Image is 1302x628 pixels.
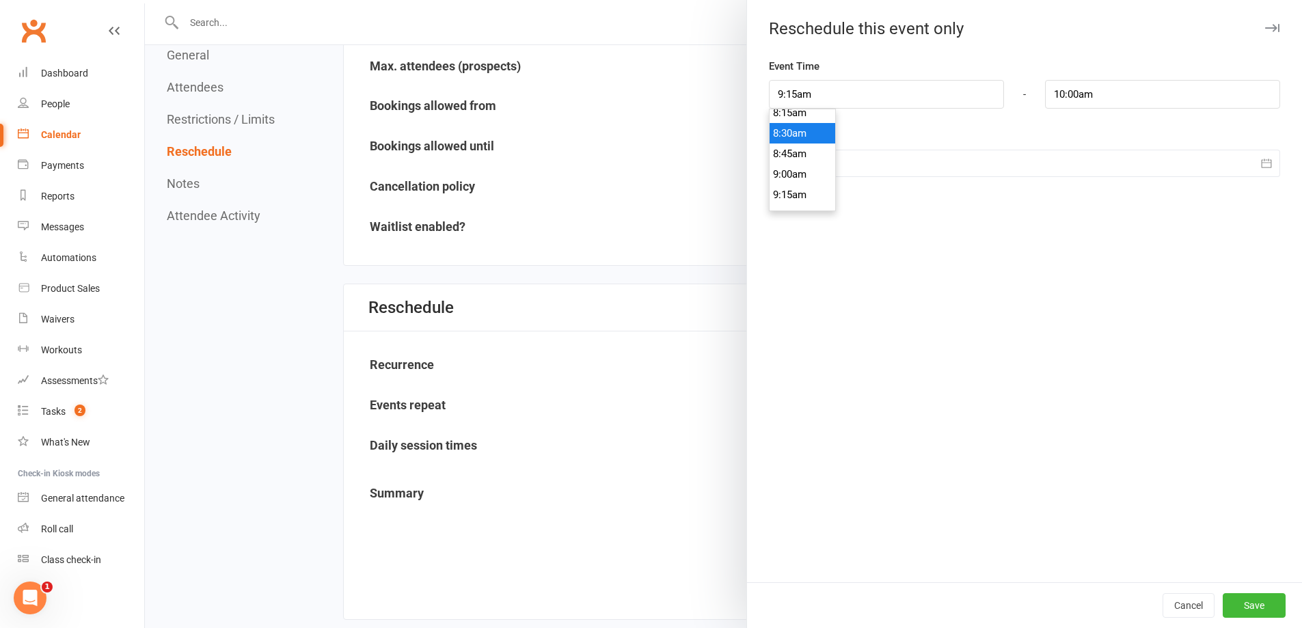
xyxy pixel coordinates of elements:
[18,366,144,396] a: Assessments
[18,212,144,243] a: Messages
[18,243,144,273] a: Automations
[18,304,144,335] a: Waivers
[16,14,51,48] a: Clubworx
[41,129,81,140] div: Calendar
[770,205,835,226] li: 9:30am
[41,98,70,109] div: People
[747,19,1302,38] div: Reschedule this event only
[1223,593,1286,618] button: Save
[770,164,835,185] li: 9:00am
[770,123,835,144] li: 8:30am
[18,514,144,545] a: Roll call
[41,406,66,417] div: Tasks
[18,483,144,514] a: General attendance kiosk mode
[41,344,82,355] div: Workouts
[18,181,144,212] a: Reports
[74,405,85,416] span: 2
[1163,593,1215,618] button: Cancel
[18,335,144,366] a: Workouts
[18,273,144,304] a: Product Sales
[41,283,100,294] div: Product Sales
[41,493,124,504] div: General attendance
[41,375,109,386] div: Assessments
[18,150,144,181] a: Payments
[18,427,144,458] a: What's New
[770,185,835,205] li: 9:15am
[42,582,53,592] span: 1
[41,160,84,171] div: Payments
[14,582,46,614] iframe: Intercom live chat
[769,58,819,74] label: Event Time
[18,89,144,120] a: People
[18,396,144,427] a: Tasks 2
[41,252,96,263] div: Automations
[41,314,74,325] div: Waivers
[770,103,835,123] li: 8:15am
[18,58,144,89] a: Dashboard
[770,144,835,164] li: 8:45am
[41,221,84,232] div: Messages
[18,545,144,575] a: Class kiosk mode
[41,68,88,79] div: Dashboard
[41,554,101,565] div: Class check-in
[1003,80,1046,109] div: -
[41,437,90,448] div: What's New
[41,523,73,534] div: Roll call
[18,120,144,150] a: Calendar
[41,191,74,202] div: Reports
